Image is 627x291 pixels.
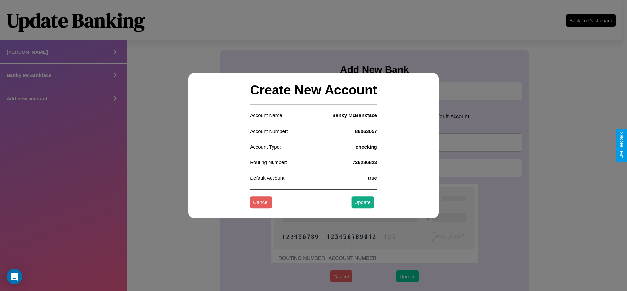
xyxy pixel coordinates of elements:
p: Account Number: [250,127,288,135]
button: Update [351,196,374,208]
h4: 86063057 [355,128,377,134]
h4: Banky McBankface [332,113,377,118]
button: Cancel [250,196,272,208]
div: Open Intercom Messenger [7,269,22,284]
p: Routing Number: [250,158,287,167]
h4: true [368,175,377,181]
p: Default Account: [250,174,286,182]
div: Give Feedback [619,132,624,159]
h4: checking [356,144,377,150]
h2: Create New Account [250,76,377,104]
p: Account Type: [250,142,281,151]
p: Account Name: [250,111,284,120]
h4: 726286823 [353,160,377,165]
